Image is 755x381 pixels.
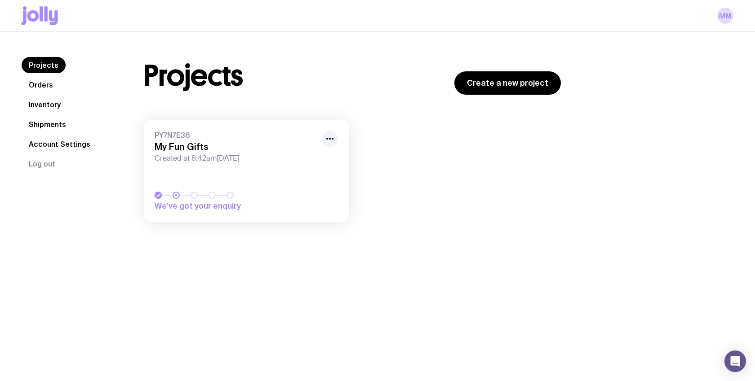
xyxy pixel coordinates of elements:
a: PY7N7E36My Fun GiftsCreated at 8:42am[DATE]We’ve got your enquiry [144,120,349,222]
button: Log out [22,156,62,172]
h3: My Fun Gifts [155,141,316,152]
a: Shipments [22,116,73,132]
a: Create a new project [454,71,561,95]
h1: Projects [144,61,243,90]
a: Inventory [22,96,68,113]
div: Open Intercom Messenger [724,350,746,372]
a: MM [717,8,733,24]
a: Orders [22,77,60,93]
span: We’ve got your enquiry [155,201,280,211]
a: Projects [22,57,66,73]
span: PY7N7E36 [155,131,316,140]
span: Created at 8:42am[DATE] [155,154,316,163]
a: Account Settings [22,136,98,152]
